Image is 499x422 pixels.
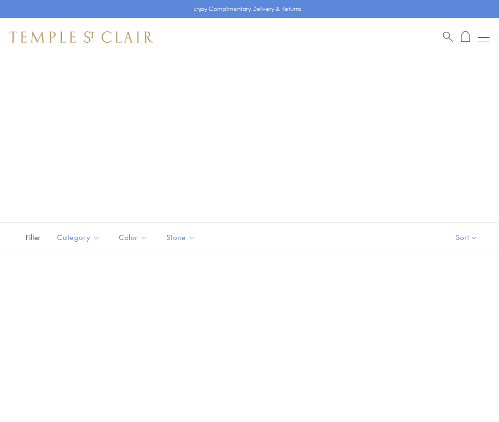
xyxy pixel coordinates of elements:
[478,31,489,43] button: Open navigation
[112,227,154,248] button: Color
[162,231,202,243] span: Stone
[434,223,499,252] button: Show sort by
[461,31,470,43] a: Open Shopping Bag
[443,31,453,43] a: Search
[50,227,107,248] button: Category
[10,31,153,43] img: Temple St. Clair
[52,231,107,243] span: Category
[193,4,301,14] p: Enjoy Complimentary Delivery & Returns
[114,231,154,243] span: Color
[159,227,202,248] button: Stone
